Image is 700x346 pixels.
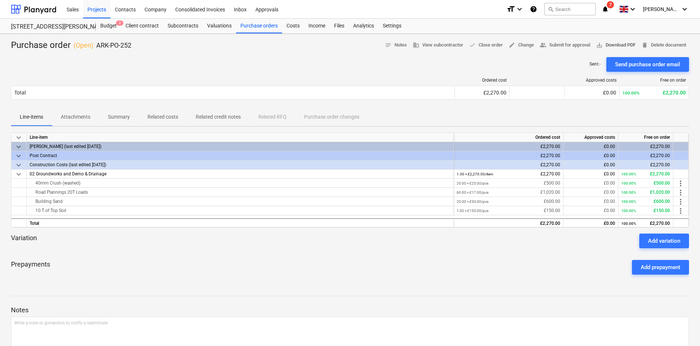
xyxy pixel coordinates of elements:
small: 20.00 × £30.00 / pcs [457,200,488,204]
div: £0.00 [566,206,615,215]
div: Ordered cost [454,133,564,142]
span: 7 [607,1,614,8]
span: View subcontractor [413,41,463,49]
span: keyboard_arrow_down [14,133,23,142]
div: Chat Widget [663,311,700,346]
span: keyboard_arrow_down [14,170,23,179]
span: keyboard_arrow_down [14,161,23,170]
div: Budget [96,19,121,33]
div: Construction Costs (last edited 27 Nov 2024) [30,160,450,169]
div: Approved costs [568,78,617,83]
i: Knowledge base [530,5,537,14]
div: £2,270.00 [621,219,670,228]
p: Variation [11,234,37,248]
i: notifications [602,5,609,14]
a: Valuations [203,19,236,33]
small: 100.00% [621,222,636,226]
span: Submit for approval [540,41,590,49]
div: £1,020.00 [457,188,560,197]
a: Files [330,19,349,33]
button: Submit for approval [537,40,593,51]
div: Client contract [121,19,163,33]
div: £0.00 [568,90,616,96]
p: Related credit notes [196,113,241,121]
p: ARK-PO-252 [96,41,131,50]
p: Prepayments [11,260,50,275]
div: £0.00 [566,170,615,179]
div: £500.00 [621,179,670,188]
small: 1.00 × £150.00 / pcs [457,209,488,213]
div: Purchase order [11,40,131,51]
button: Search [544,3,596,15]
i: format_size [506,5,515,14]
span: search [548,6,554,12]
p: Line-items [20,113,43,121]
span: 2 [116,21,123,26]
a: Subcontracts [163,19,203,33]
i: keyboard_arrow_down [628,5,637,14]
i: keyboard_arrow_down [680,5,689,14]
div: £1,020.00 [621,188,670,197]
div: £0.00 [566,151,615,160]
div: Add prepayment [641,263,680,272]
span: edit [509,42,515,48]
span: save_alt [596,42,603,48]
div: £0.00 [566,142,615,151]
button: Download PDF [593,40,639,51]
button: View subcontractor [410,40,466,51]
button: Close order [466,40,506,51]
div: £2,270.00 [457,160,560,170]
div: £2,270.00 [621,151,670,160]
a: Budget2 [96,19,121,33]
button: Delete document [639,40,689,51]
div: £2,270.00 [621,170,670,179]
div: Galley Lane (last edited 27 Nov 2024) [30,142,450,151]
div: Ordered cost [458,78,507,83]
button: Change [506,40,537,51]
div: £2,270.00 [457,219,560,228]
p: Notes [11,306,689,315]
small: 60.00 × £17.00 / pcs [457,190,488,194]
div: £2,270.00 [457,170,560,179]
div: £2,270.00 [622,90,686,96]
p: Related costs [147,113,178,121]
div: [STREET_ADDRESS][PERSON_NAME] [11,23,87,31]
div: Add variation [648,236,680,246]
div: Income [304,19,330,33]
div: £0.00 [566,160,615,170]
small: 100.00% [621,190,636,194]
div: £2,270.00 [621,142,670,151]
a: Purchase orders [236,19,282,33]
div: £0.00 [566,219,615,228]
small: 100.00% [621,209,636,213]
span: 02 Groundworks and Demo & Drainage [30,171,106,176]
span: [PERSON_NAME] [643,6,680,12]
div: Building Sand [30,197,450,206]
div: £0.00 [566,179,615,188]
div: £150.00 [621,206,670,215]
div: Free on order [618,133,673,142]
span: more_vert [676,197,685,206]
a: Analytics [349,19,378,33]
span: Notes [385,41,407,49]
span: more_vert [676,179,685,188]
span: more_vert [676,207,685,215]
small: 1.00 × £2,270.00 / item [457,172,493,176]
small: 100.00% [621,172,636,176]
div: Settings [378,19,406,33]
p: ( Open ) [74,41,93,50]
small: 100.00% [621,181,636,185]
div: £150.00 [457,206,560,215]
a: Costs [282,19,304,33]
button: Add variation [639,234,689,248]
span: Delete document [641,41,686,49]
span: Download PDF [596,41,636,49]
div: £2,270.00 [457,151,560,160]
span: keyboard_arrow_down [14,152,23,160]
div: £2,270.00 [621,160,670,170]
small: 100.00% [622,90,640,96]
